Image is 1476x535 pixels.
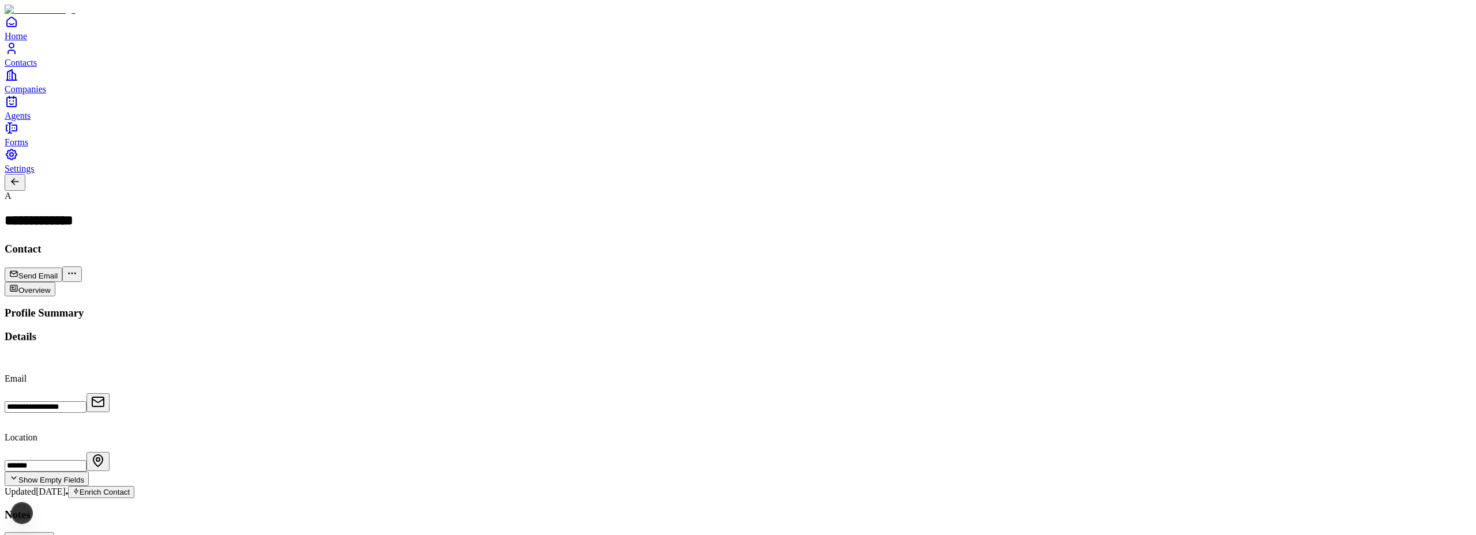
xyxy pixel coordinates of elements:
span: Contacts [5,58,37,67]
a: Agents [5,95,1471,120]
div: A [5,191,1471,201]
a: Settings [5,148,1471,174]
a: Contacts [5,42,1471,67]
span: Settings [5,164,35,174]
button: More actions [62,266,82,282]
span: Send Email [18,272,58,280]
span: Agents [5,111,31,120]
button: Enrich Contact [68,486,134,498]
button: Overview [5,282,55,296]
span: Companies [5,84,46,94]
button: Open [86,393,110,412]
p: Location [5,432,1471,443]
span: Updated [DATE] [5,487,66,496]
h3: Contact [5,243,1471,255]
p: Email [5,374,1471,384]
h3: Details [5,330,1471,343]
button: Send Email [5,267,62,282]
span: Forms [5,137,28,147]
a: Home [5,15,1471,41]
img: Item Brain Logo [5,5,76,15]
button: Open [86,452,110,471]
h3: Notes [5,508,1471,521]
a: Forms [5,121,1471,147]
a: Companies [5,68,1471,94]
button: Show Empty Fields [5,472,89,486]
h3: Profile Summary [5,307,1471,319]
span: Home [5,31,27,41]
